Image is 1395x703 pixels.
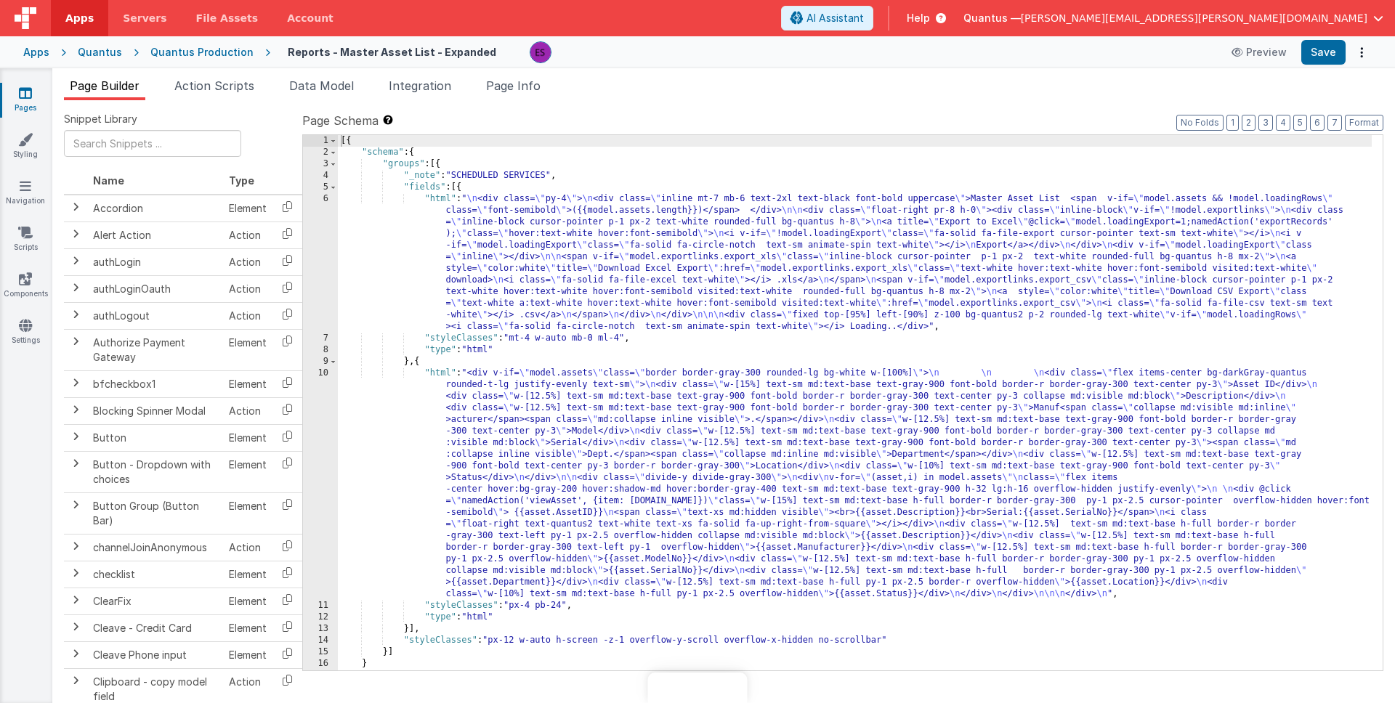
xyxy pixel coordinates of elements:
[70,78,139,93] span: Page Builder
[229,174,254,187] span: Type
[87,561,223,588] td: checklist
[87,248,223,275] td: authLogin
[23,45,49,60] div: Apps
[223,248,272,275] td: Action
[907,11,930,25] span: Help
[1258,115,1273,131] button: 3
[303,147,338,158] div: 2
[87,275,223,302] td: authLoginOauth
[963,11,1021,25] span: Quantus —
[223,329,272,370] td: Element
[1351,42,1372,62] button: Options
[87,614,223,641] td: Cleave - Credit Card
[65,11,94,25] span: Apps
[303,193,338,333] div: 6
[87,588,223,614] td: ClearFix
[64,130,241,157] input: Search Snippets ...
[223,370,272,397] td: Element
[87,492,223,534] td: Button Group (Button Bar)
[87,451,223,492] td: Button - Dropdown with choices
[806,11,864,25] span: AI Assistant
[303,182,338,193] div: 5
[78,45,122,60] div: Quantus
[223,424,272,451] td: Element
[303,170,338,182] div: 4
[303,623,338,635] div: 13
[486,78,541,93] span: Page Info
[303,158,338,170] div: 3
[303,367,338,600] div: 10
[196,11,259,25] span: File Assets
[303,658,338,670] div: 16
[289,78,354,93] span: Data Model
[223,534,272,561] td: Action
[93,174,124,187] span: Name
[963,11,1383,25] button: Quantus — [PERSON_NAME][EMAIL_ADDRESS][PERSON_NAME][DOMAIN_NAME]
[223,195,272,222] td: Element
[123,11,166,25] span: Servers
[87,302,223,329] td: authLogout
[223,275,272,302] td: Action
[303,670,338,681] div: 17
[303,646,338,658] div: 15
[1242,115,1255,131] button: 2
[781,6,873,31] button: AI Assistant
[223,302,272,329] td: Action
[288,46,496,57] h4: Reports - Master Asset List - Expanded
[64,112,137,126] span: Snippet Library
[223,614,272,641] td: Element
[1226,115,1239,131] button: 1
[389,78,451,93] span: Integration
[303,611,338,623] div: 12
[1223,41,1295,64] button: Preview
[223,397,272,424] td: Action
[303,333,338,344] div: 7
[303,356,338,367] div: 9
[87,534,223,561] td: channelJoinAnonymous
[530,42,551,62] img: 2445f8d87038429357ee99e9bdfcd63a
[150,45,254,60] div: Quantus Production
[87,329,223,370] td: Authorize Payment Gateway
[87,424,223,451] td: Button
[174,78,254,93] span: Action Scripts
[87,195,223,222] td: Accordion
[1176,115,1224,131] button: No Folds
[223,561,272,588] td: Element
[223,451,272,492] td: Element
[223,492,272,534] td: Element
[1327,115,1342,131] button: 7
[1293,115,1307,131] button: 5
[87,397,223,424] td: Blocking Spinner Modal
[223,222,272,248] td: Action
[1276,115,1290,131] button: 4
[1021,11,1367,25] span: [PERSON_NAME][EMAIL_ADDRESS][PERSON_NAME][DOMAIN_NAME]
[302,112,379,129] span: Page Schema
[87,641,223,668] td: Cleave Phone input
[223,641,272,668] td: Element
[303,600,338,611] div: 11
[1301,40,1346,65] button: Save
[303,135,338,147] div: 1
[648,672,748,703] iframe: Marker.io feedback button
[87,222,223,248] td: Alert Action
[87,370,223,397] td: bfcheckbox1
[1345,115,1383,131] button: Format
[303,344,338,356] div: 8
[223,588,272,614] td: Element
[303,635,338,646] div: 14
[1310,115,1325,131] button: 6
